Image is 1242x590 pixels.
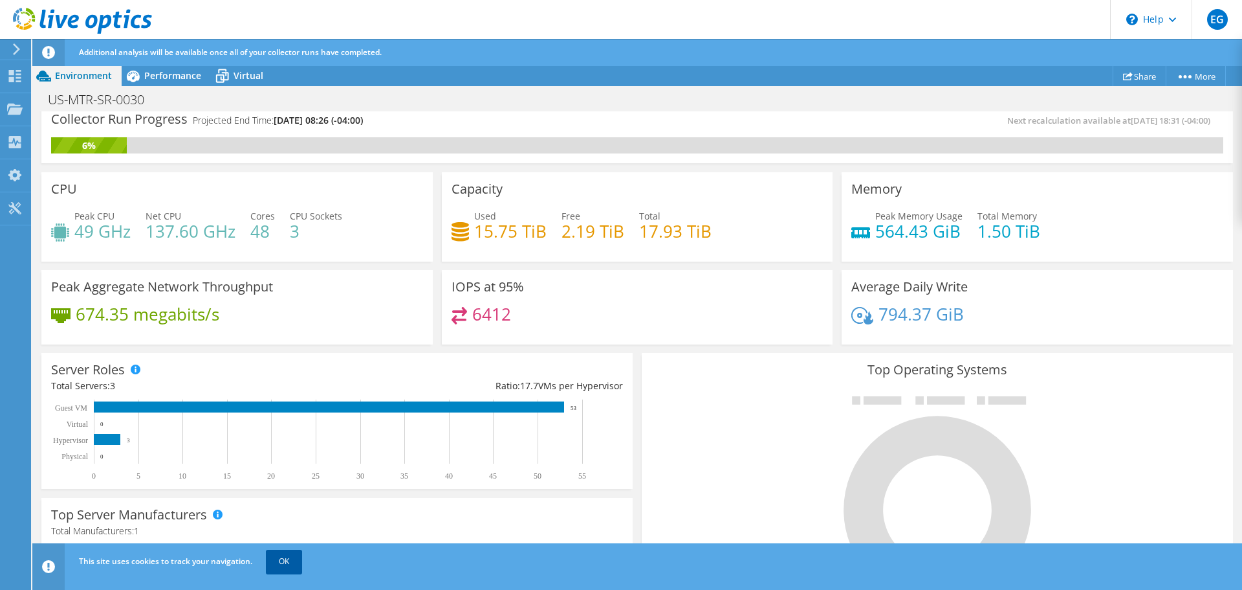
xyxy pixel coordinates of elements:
[445,471,453,481] text: 40
[1207,9,1228,30] span: EG
[290,224,342,238] h4: 3
[146,224,235,238] h4: 137.60 GHz
[639,224,712,238] h4: 17.93 TiB
[74,224,131,238] h4: 49 GHz
[1007,115,1217,126] span: Next recalculation available at
[452,280,524,294] h3: IOPS at 95%
[1113,66,1166,86] a: Share
[51,524,623,538] h4: Total Manufacturers:
[61,452,88,461] text: Physical
[51,182,77,196] h3: CPU
[977,224,1040,238] h4: 1.50 TiB
[561,210,580,222] span: Free
[1131,115,1210,126] span: [DATE] 18:31 (-04:00)
[223,471,231,481] text: 15
[234,69,263,82] span: Virtual
[1126,14,1138,25] svg: \n
[92,471,96,481] text: 0
[42,93,164,107] h1: US-MTR-SR-0030
[356,471,364,481] text: 30
[474,224,547,238] h4: 15.75 TiB
[51,379,337,393] div: Total Servers:
[561,224,624,238] h4: 2.19 TiB
[51,139,127,153] div: 6%
[578,471,586,481] text: 55
[267,471,275,481] text: 20
[136,471,140,481] text: 5
[144,69,201,82] span: Performance
[875,210,963,222] span: Peak Memory Usage
[452,182,503,196] h3: Capacity
[266,550,302,573] a: OK
[100,421,103,427] text: 0
[274,114,363,126] span: [DATE] 08:26 (-04:00)
[977,210,1037,222] span: Total Memory
[67,420,89,429] text: Virtual
[250,224,275,238] h4: 48
[337,379,623,393] div: Ratio: VMs per Hypervisor
[1166,66,1226,86] a: More
[472,307,511,321] h4: 6412
[100,453,103,460] text: 0
[571,405,577,411] text: 53
[290,210,342,222] span: CPU Sockets
[127,437,130,444] text: 3
[878,307,964,321] h4: 794.37 GiB
[53,436,88,445] text: Hypervisor
[110,380,115,392] span: 3
[851,182,902,196] h3: Memory
[639,210,660,222] span: Total
[51,363,125,377] h3: Server Roles
[55,403,87,413] text: Guest VM
[51,508,207,522] h3: Top Server Manufacturers
[851,280,968,294] h3: Average Daily Write
[651,363,1223,377] h3: Top Operating Systems
[250,210,275,222] span: Cores
[55,69,112,82] span: Environment
[79,47,382,58] span: Additional analysis will be available once all of your collector runs have completed.
[193,113,363,128] h4: Projected End Time:
[474,210,496,222] span: Used
[534,471,541,481] text: 50
[179,471,186,481] text: 10
[875,224,963,238] h4: 564.43 GiB
[520,380,538,392] span: 17.7
[146,210,181,222] span: Net CPU
[400,471,408,481] text: 35
[79,556,252,567] span: This site uses cookies to track your navigation.
[74,210,114,222] span: Peak CPU
[489,471,497,481] text: 45
[51,280,273,294] h3: Peak Aggregate Network Throughput
[312,471,320,481] text: 25
[76,307,219,321] h4: 674.35 megabits/s
[134,525,139,537] span: 1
